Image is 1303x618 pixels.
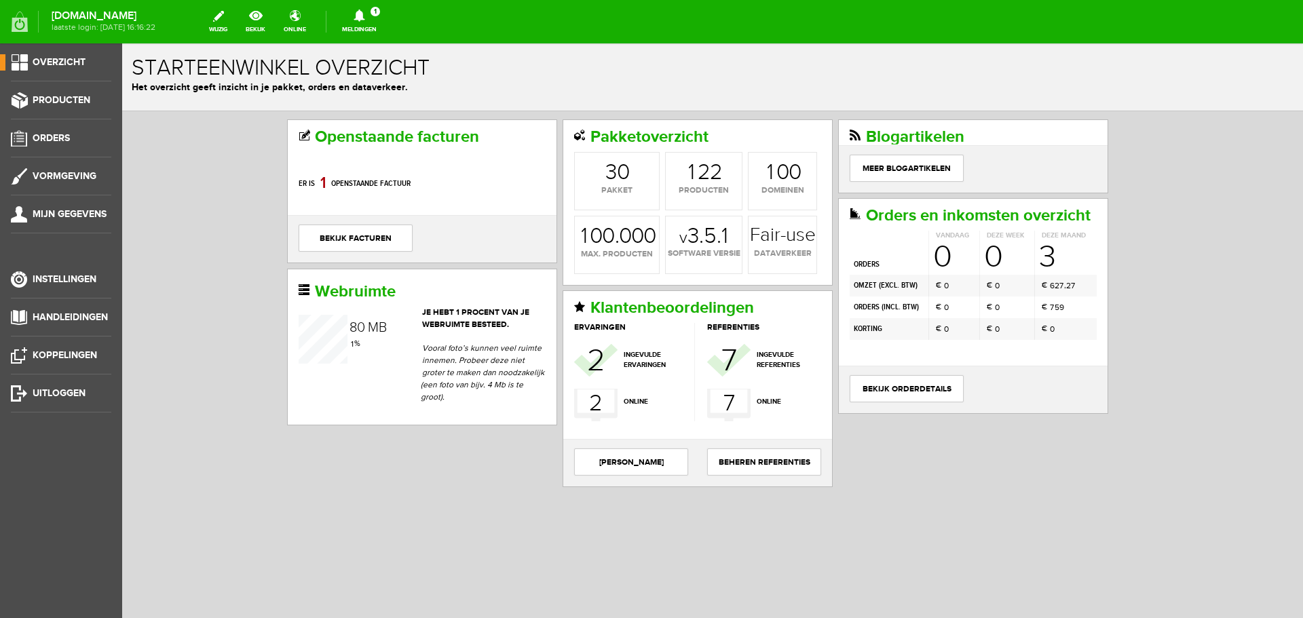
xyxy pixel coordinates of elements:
span: software versie [544,204,620,216]
div: 0 [495,119,508,140]
th: Deze maand [912,187,975,197]
span: Uitloggen [33,387,86,399]
strong: [DOMAIN_NAME] [52,12,155,20]
th: Vandaag [806,187,857,197]
span: max. producten [453,205,537,217]
div: 7 [928,258,932,270]
b: excl. BTW [759,237,793,247]
h2: Openstaande facturen [176,85,423,102]
strong: Fair-use [628,182,694,201]
a: bekijk orderdetails [728,332,842,359]
span: 0 [822,279,827,292]
span: 0 [811,198,829,229]
a: wijzig [201,7,235,37]
div: 9 [937,258,942,270]
a: Meldingen1 [334,7,385,37]
div: 0 [497,182,510,204]
div: 7 [949,236,953,248]
span: Mijn gegevens [33,208,107,220]
div: 2 [575,119,588,140]
span: ingevulde referenties [635,307,697,327]
a: online [276,7,314,37]
div: 5 [932,258,937,270]
h2: Blogartikelen [728,85,975,102]
div: 7 [599,301,615,334]
div: 2 [467,346,480,374]
div: 1 [645,119,651,140]
th: Deze week [857,187,912,197]
td: korting [728,275,806,296]
a: Meer blogartikelen [728,111,842,138]
div: 7 [601,346,613,374]
span: v [557,185,565,204]
span: 0 [873,279,877,292]
span: 0 [928,279,932,292]
h3: referenties [585,279,698,288]
div: 6 [928,236,932,248]
span: 0 [873,258,877,270]
span: laatste login: [DATE] 16:16:22 [52,24,155,31]
span: Producten [33,94,90,106]
span: 1 [227,294,232,307]
span: 0 [862,198,880,229]
td: orders [728,197,806,231]
span: Vormgeving [33,170,96,182]
span: Koppelingen [33,349,97,361]
h1: Starteenwinkel overzicht [10,13,1171,37]
span: Instellingen [33,273,96,285]
div: 1 [198,128,204,152]
div: 2 [932,236,937,248]
div: 7 [937,236,941,248]
span: 0 [873,236,877,248]
div: 0 [666,119,679,140]
span: MB [246,276,265,292]
p: Er is openstaande factuur [176,128,423,153]
div: 0 [521,182,534,204]
span: , [942,237,944,246]
span: dataverkeer [626,204,694,216]
div: 3 [917,198,934,229]
span: pakket [453,141,537,153]
div: 0 [235,277,243,291]
span: domeinen [626,141,694,153]
span: online [502,353,564,364]
div: 8 [227,277,235,291]
div: 3 [483,119,495,140]
a: Beheren Referenties [585,405,699,432]
span: . [493,180,497,206]
span: Handleidingen [33,311,108,323]
header: Je hebt 1 procent van je webruimte besteed. [176,263,423,288]
a: bekijk [238,7,273,37]
p: Het overzicht geeft inzicht in je pakket, orders en dataverkeer. [10,37,1171,51]
span: 0 [822,236,827,248]
h2: Klantenbeoordelingen [452,256,699,273]
h3: ervaringen [452,279,572,288]
a: [PERSON_NAME] [452,405,566,432]
div: 1 [566,119,573,140]
div: 0 [509,182,522,204]
span: online [635,353,697,364]
span: % [227,295,238,305]
span: 1 [371,7,380,16]
span: 0 [822,258,827,270]
b: incl. BTW [761,258,795,269]
span: producten [544,141,620,153]
a: bekijk facturen [176,181,290,208]
div: 0 [468,182,480,204]
h2: Webruimte [176,239,423,257]
div: 2 [465,301,483,334]
div: 0 [654,119,667,140]
div: 2 [588,119,601,140]
span: Overzicht [33,56,86,68]
h2: Pakketoverzicht [452,85,699,102]
strong: 3.5.1 [557,182,606,204]
div: 2 [944,236,949,248]
td: orders ( ) [728,253,806,275]
div: 0 [480,182,493,204]
h2: Orders en inkomsten overzicht [728,163,975,181]
span: ingevulde ervaringen [502,307,564,327]
p: Vooral foto’s kunnen veel ruimte innemen. Probeer deze niet groter te maken dan noodzakelijk (een... [299,298,423,360]
td: omzet ( ) [728,231,806,253]
span: Orders [33,132,70,144]
div: 1 [459,182,466,204]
